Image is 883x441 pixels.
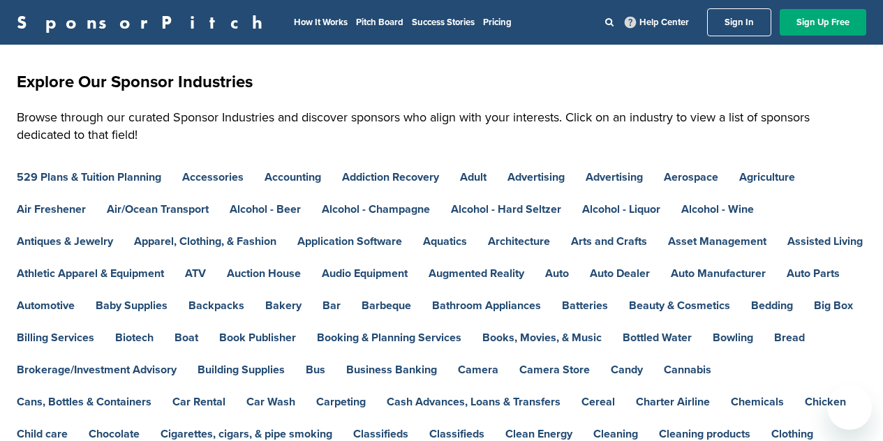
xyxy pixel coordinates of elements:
a: Pricing [483,17,512,28]
a: Aquatics [423,236,467,247]
a: Classifieds [353,428,408,440]
a: Child care [17,428,68,440]
a: Biotech [115,332,154,343]
a: Brokerage/Investment Advisory [17,364,177,375]
a: Backpacks [188,300,244,311]
a: Advertising [507,172,565,183]
a: Cannabis [664,364,711,375]
a: Camera Store [519,364,590,375]
a: Chocolate [89,428,140,440]
a: Baby Supplies [96,300,168,311]
a: Audio Equipment [322,268,408,279]
a: Air/Ocean Transport [107,204,209,215]
a: Building Supplies [198,364,285,375]
a: Bread [774,332,805,343]
a: Cleaning [593,428,638,440]
a: Addiction Recovery [342,172,439,183]
a: Accounting [265,172,321,183]
a: Bowling [713,332,753,343]
a: Bus [306,364,325,375]
a: Book Publisher [219,332,296,343]
a: Agriculture [739,172,795,183]
a: Auction House [227,268,301,279]
a: Cash Advances, Loans & Transfers [387,396,561,408]
a: Chemicals [731,396,784,408]
a: Bedding [751,300,793,311]
a: Assisted Living [787,236,863,247]
a: Big Box [814,300,853,311]
a: Application Software [297,236,402,247]
a: Camera [458,364,498,375]
a: SponsorPitch [17,13,272,31]
a: Automotive [17,300,75,311]
a: Books, Movies, & Music [482,332,602,343]
a: Apparel, Clothing, & Fashion [134,236,276,247]
a: Athletic Apparel & Equipment [17,268,164,279]
iframe: Button to launch messaging window [827,385,872,430]
a: Batteries [562,300,608,311]
a: Classifieds [429,428,484,440]
a: Booking & Planning Services [317,332,461,343]
a: Bottled Water [623,332,692,343]
a: Cereal [581,396,615,408]
a: Cigarettes, cigars, & pipe smoking [161,428,332,440]
a: Bakery [265,300,302,311]
a: ATV [185,268,206,279]
a: How It Works [294,17,348,28]
a: Auto Dealer [590,268,650,279]
h1: Explore Our Sponsor Industries [17,70,866,95]
a: Alcohol - Liquor [582,204,660,215]
a: Alcohol - Beer [230,204,301,215]
a: Bar [322,300,341,311]
a: Car Wash [246,396,295,408]
a: Pitch Board [356,17,403,28]
a: Charter Airline [636,396,710,408]
a: Beauty & Cosmetics [629,300,730,311]
a: Sign In [707,8,771,36]
a: Antiques & Jewelry [17,236,113,247]
a: Accessories [182,172,244,183]
a: Asset Management [668,236,766,247]
p: Browse through our curated Sponsor Industries and discover sponsors who align with your interests... [17,109,866,144]
a: Boat [175,332,198,343]
a: 529 Plans & Tuition Planning [17,172,161,183]
a: Chicken [805,396,846,408]
a: Auto Parts [787,268,840,279]
a: Advertising [586,172,643,183]
a: Adult [460,172,487,183]
a: Air Freshener [17,204,86,215]
a: Clothing [771,428,813,440]
a: Bathroom Appliances [432,300,541,311]
a: Business Banking [346,364,437,375]
a: Alcohol - Wine [681,204,754,215]
a: Billing Services [17,332,94,343]
a: Auto [545,268,569,279]
a: Cans, Bottles & Containers [17,396,151,408]
a: Candy [611,364,643,375]
a: Alcohol - Champagne [322,204,430,215]
a: Barbeque [362,300,411,311]
a: Car Rental [172,396,225,408]
a: Clean Energy [505,428,572,440]
a: Help Center [622,14,692,31]
a: Augmented Reality [429,268,524,279]
a: Cleaning products [659,428,750,440]
a: Aerospace [664,172,718,183]
a: Arts and Crafts [571,236,647,247]
a: Auto Manufacturer [671,268,766,279]
a: Sign Up Free [780,9,866,36]
a: Carpeting [316,396,366,408]
a: Alcohol - Hard Seltzer [451,204,561,215]
a: Success Stories [412,17,475,28]
a: Architecture [488,236,550,247]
